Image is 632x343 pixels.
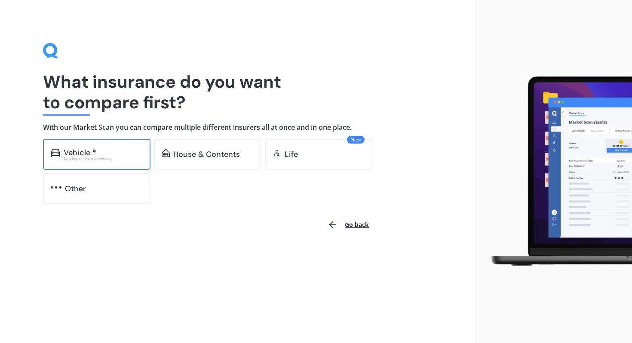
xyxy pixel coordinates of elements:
[285,150,298,159] div: Life
[51,183,61,192] img: other.81dba5aafe580aa69f38.svg
[43,71,431,113] h1: What insurance do you want to compare first?
[162,149,170,157] img: home-and-contents.b802091223b8502ef2dd.svg
[173,150,240,159] div: House & Contents
[43,123,431,132] h4: With our Market Scan you can compare multiple different insurers all at once and in one place.
[51,149,60,157] img: car.f15378c7a67c060ca3f3.svg
[347,136,365,144] span: New
[64,157,143,160] div: Excludes commercial vehicles
[65,184,86,193] div: Other
[273,149,281,157] img: life.f720d6a2d7cdcd3ad642.svg
[322,214,374,235] button: Go back
[64,148,96,157] div: Vehicle *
